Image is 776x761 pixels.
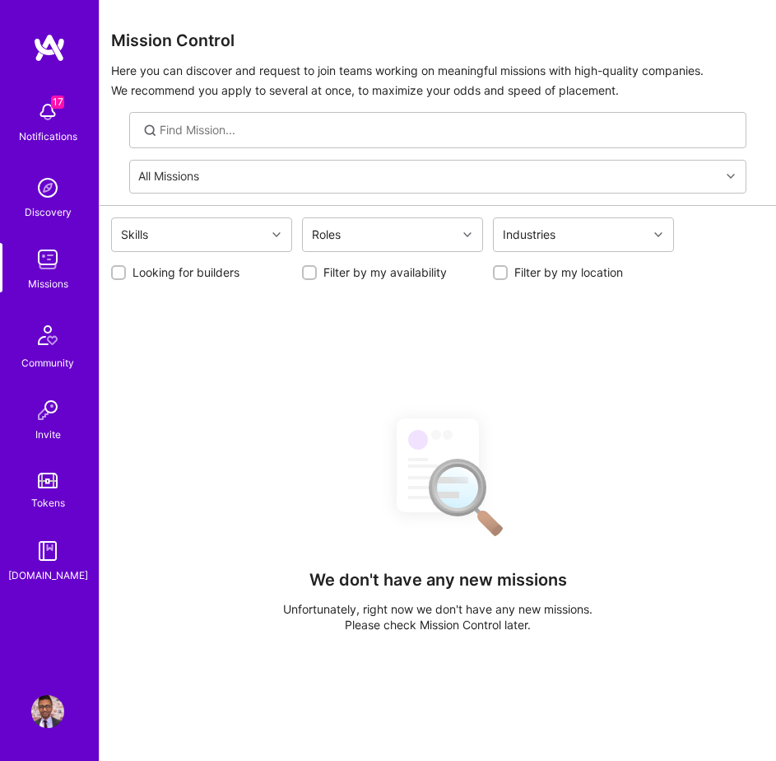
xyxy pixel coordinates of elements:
img: User Avatar [31,695,64,728]
label: Filter by my availability [323,264,447,281]
img: tokens [38,473,58,488]
i: icon Chevron [463,231,472,239]
div: All Missions [138,169,199,185]
i: icon Chevron [272,231,281,239]
img: No Results [368,404,508,548]
i: icon Chevron [654,231,662,239]
div: Missions [28,276,68,292]
div: Community [21,355,74,371]
img: discovery [31,171,64,204]
i: icon Chevron [727,172,735,180]
img: bell [31,96,64,128]
span: 17 [51,96,64,109]
i: icon SearchGrey [142,122,159,139]
img: Invite [31,394,64,427]
img: teamwork [31,243,64,276]
div: Industries [499,222,560,246]
label: Looking for builders [132,264,239,281]
input: Find Mission... [160,122,734,138]
p: Unfortunately, right now we don't have any new missions. [283,601,592,618]
a: User Avatar [27,695,68,728]
label: Filter by my location [514,264,623,281]
div: Notifications [19,128,77,145]
div: Invite [35,427,61,443]
div: [DOMAIN_NAME] [8,567,88,584]
div: Roles [308,222,345,246]
img: logo [33,33,66,63]
div: Discovery [25,204,72,221]
h3: Mission Control [111,31,764,51]
div: Tokens [31,495,65,511]
p: Here you can discover and request to join teams working on meaningful missions with high-quality ... [111,61,764,100]
img: guide book [31,535,64,567]
img: Community [28,315,67,355]
h4: We don't have any new missions [309,570,567,590]
div: Skills [117,222,152,246]
p: Please check Mission Control later. [283,617,592,633]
